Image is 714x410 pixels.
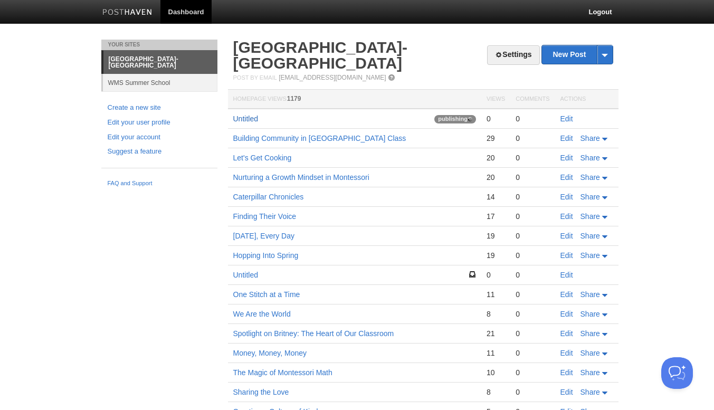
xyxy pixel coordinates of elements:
[580,212,600,221] span: Share
[233,271,258,279] a: Untitled
[487,329,505,338] div: 21
[560,193,573,201] a: Edit
[560,388,573,396] a: Edit
[487,368,505,377] div: 10
[580,349,600,357] span: Share
[487,387,505,397] div: 8
[233,232,294,240] a: [DATE], Every Day
[102,9,153,17] img: Posthaven-bar
[487,270,505,280] div: 0
[487,192,505,202] div: 14
[560,212,573,221] a: Edit
[487,231,505,241] div: 19
[560,290,573,299] a: Edit
[487,114,505,123] div: 0
[108,146,211,157] a: Suggest a feature
[487,45,539,65] a: Settings
[233,39,408,72] a: [GEOGRAPHIC_DATA]- [GEOGRAPHIC_DATA]
[487,348,505,358] div: 11
[233,310,291,318] a: We Are the World
[233,74,277,81] span: Post by Email
[580,251,600,260] span: Share
[228,90,481,109] th: Homepage Views
[279,74,386,81] a: [EMAIL_ADDRESS][DOMAIN_NAME]
[560,154,573,162] a: Edit
[516,348,549,358] div: 0
[287,95,301,102] span: 1179
[510,90,555,109] th: Comments
[487,309,505,319] div: 8
[580,173,600,182] span: Share
[487,212,505,221] div: 17
[481,90,510,109] th: Views
[487,173,505,182] div: 20
[580,154,600,162] span: Share
[233,368,332,377] a: The Magic of Montessori Math
[516,173,549,182] div: 0
[468,117,472,121] img: loading-tiny-gray.gif
[487,153,505,163] div: 20
[516,270,549,280] div: 0
[560,251,573,260] a: Edit
[233,212,297,221] a: Finding Their Voice
[580,193,600,201] span: Share
[580,134,600,142] span: Share
[233,349,307,357] a: Money, Money, Money
[560,329,573,338] a: Edit
[516,251,549,260] div: 0
[580,310,600,318] span: Share
[516,231,549,241] div: 0
[233,173,369,182] a: Nurturing a Growth Mindset in Montessori
[233,115,258,123] a: Untitled
[560,134,573,142] a: Edit
[487,290,505,299] div: 11
[516,329,549,338] div: 0
[560,349,573,357] a: Edit
[560,368,573,377] a: Edit
[103,51,217,74] a: [GEOGRAPHIC_DATA]- [GEOGRAPHIC_DATA]
[516,290,549,299] div: 0
[487,134,505,143] div: 29
[580,232,600,240] span: Share
[233,388,289,396] a: Sharing the Love
[580,368,600,377] span: Share
[560,310,573,318] a: Edit
[580,290,600,299] span: Share
[101,40,217,50] li: Your Sites
[108,117,211,128] a: Edit your user profile
[108,132,211,143] a: Edit your account
[434,115,476,123] span: publishing
[103,74,217,91] a: WMS Summer School
[487,251,505,260] div: 19
[516,309,549,319] div: 0
[580,388,600,396] span: Share
[560,271,573,279] a: Edit
[560,115,573,123] a: Edit
[233,154,292,162] a: Let's Get Cooking
[108,102,211,113] a: Create a new site
[233,193,304,201] a: Caterpillar Chronicles
[542,45,612,64] a: New Post
[661,357,693,389] iframe: Help Scout Beacon - Open
[108,179,211,188] a: FAQ and Support
[516,368,549,377] div: 0
[560,173,573,182] a: Edit
[233,251,299,260] a: Hopping Into Spring
[516,387,549,397] div: 0
[580,329,600,338] span: Share
[516,114,549,123] div: 0
[233,290,300,299] a: One Stitch at a Time
[516,134,549,143] div: 0
[233,134,406,142] a: Building Community in [GEOGRAPHIC_DATA] Class
[233,329,394,338] a: Spotlight on Britney: The Heart of Our Classroom
[516,153,549,163] div: 0
[516,192,549,202] div: 0
[555,90,618,109] th: Actions
[560,232,573,240] a: Edit
[516,212,549,221] div: 0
